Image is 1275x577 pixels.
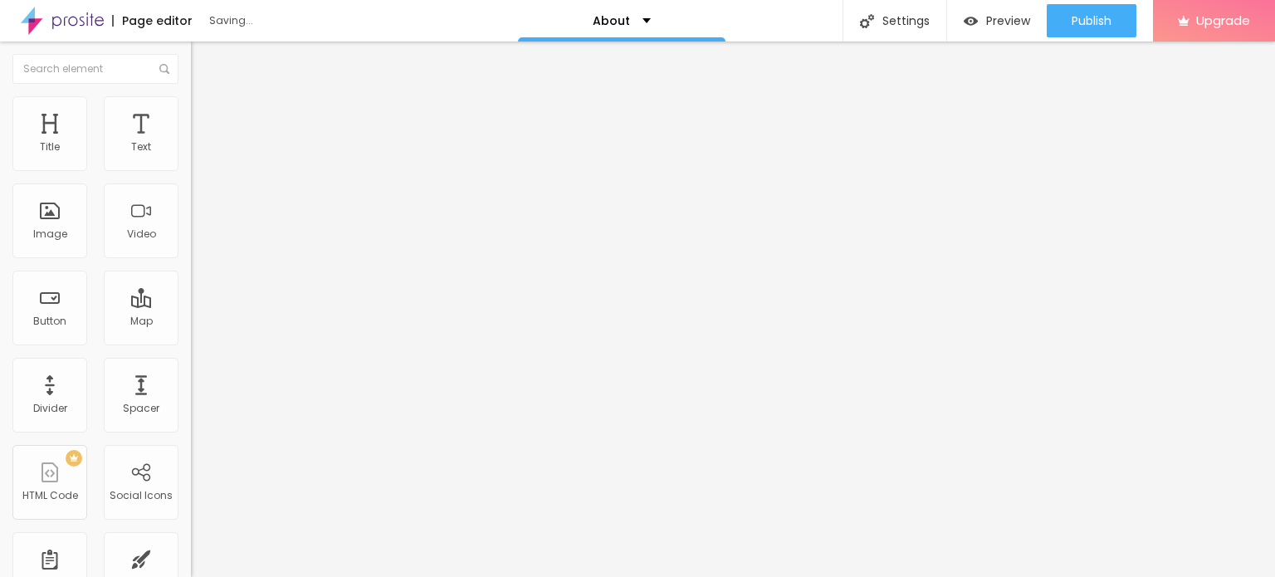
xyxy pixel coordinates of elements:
img: Icone [159,64,169,74]
div: Image [33,228,67,240]
span: Upgrade [1196,13,1250,27]
span: Publish [1072,14,1111,27]
p: About [593,15,630,27]
div: Saving... [209,16,400,26]
img: Icone [860,14,874,28]
button: Publish [1047,4,1136,37]
div: Page editor [112,15,193,27]
div: Social Icons [110,490,173,501]
div: Title [40,141,60,153]
div: Map [130,315,153,327]
div: Divider [33,403,67,414]
input: Search element [12,54,178,84]
img: view-1.svg [964,14,978,28]
span: Preview [986,14,1030,27]
button: Preview [947,4,1047,37]
div: Spacer [123,403,159,414]
iframe: Editor [191,42,1275,577]
div: HTML Code [22,490,78,501]
div: Video [127,228,156,240]
div: Text [131,141,151,153]
div: Button [33,315,66,327]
